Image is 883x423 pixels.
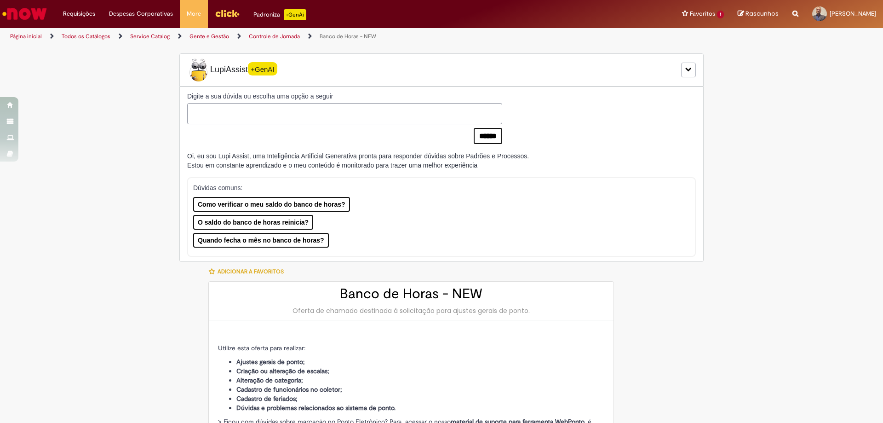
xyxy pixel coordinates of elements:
strong: Criação ou alteração de escalas; [236,367,329,375]
span: Utilize esta oferta para realizar: [218,344,305,352]
strong: Ajustes gerais de ponto; [236,358,305,366]
div: Padroniza [253,9,306,20]
span: [PERSON_NAME] [830,10,876,17]
span: LupiAssist [187,58,277,81]
strong: Alteração de categoria; [236,376,303,384]
span: +GenAI [248,62,277,75]
p: Dúvidas comuns: [193,183,677,192]
a: Todos os Catálogos [62,33,110,40]
img: click_logo_yellow_360x200.png [215,6,240,20]
a: Página inicial [10,33,42,40]
span: 1 [717,11,724,18]
a: Controle de Jornada [249,33,300,40]
strong: Cadastro de funcionários no coletor; [236,385,342,394]
a: Service Catalog [130,33,170,40]
button: Como verificar o meu saldo do banco de horas? [193,197,350,212]
button: Adicionar a Favoritos [208,262,289,281]
div: LupiLupiAssist+GenAI [179,53,704,87]
a: Rascunhos [738,10,779,18]
img: ServiceNow [1,5,48,23]
label: Digite a sua dúvida ou escolha uma opção a seguir [187,92,502,101]
span: More [187,9,201,18]
p: +GenAi [284,9,306,20]
a: Banco de Horas - NEW [320,33,376,40]
button: Quando fecha o mês no banco de horas? [193,233,329,248]
strong: Cadastro de feriados; [236,394,298,403]
span: Rascunhos [745,9,779,18]
ul: Trilhas de página [7,28,582,45]
button: O saldo do banco de horas reinicia? [193,215,313,230]
h2: Banco de Horas - NEW [218,286,604,301]
span: Adicionar a Favoritos [218,268,284,275]
span: Favoritos [690,9,715,18]
div: Oi, eu sou Lupi Assist, uma Inteligência Artificial Generativa pronta para responder dúvidas sobr... [187,151,529,170]
strong: Dúvidas e problemas relacionados ao sistema de ponto. [236,404,396,412]
span: Despesas Corporativas [109,9,173,18]
span: Requisições [63,9,95,18]
div: Oferta de chamado destinada à solicitação para ajustes gerais de ponto. [218,306,604,315]
a: Gente e Gestão [189,33,229,40]
img: Lupi [187,58,210,81]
